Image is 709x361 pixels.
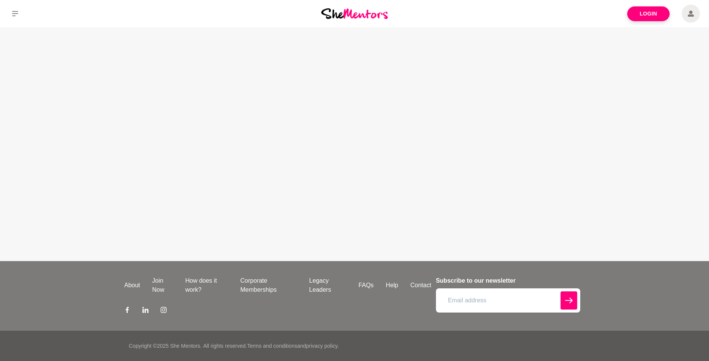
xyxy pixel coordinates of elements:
img: She Mentors Logo [321,8,388,19]
a: Contact [404,281,437,290]
p: All rights reserved. and . [203,342,339,350]
a: Corporate Memberships [234,276,303,294]
a: Terms and conditions [247,343,297,349]
a: Instagram [161,307,167,316]
a: privacy policy [306,343,337,349]
p: Copyright © 2025 She Mentors . [129,342,201,350]
a: About [118,281,146,290]
a: Login [627,6,670,21]
a: Legacy Leaders [303,276,352,294]
a: Join Now [146,276,179,294]
a: Facebook [124,307,130,316]
h4: Subscribe to our newsletter [436,276,580,285]
a: LinkedIn [142,307,148,316]
a: FAQs [353,281,380,290]
input: Email address [436,288,580,313]
a: Help [380,281,404,290]
a: How does it work? [179,276,234,294]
